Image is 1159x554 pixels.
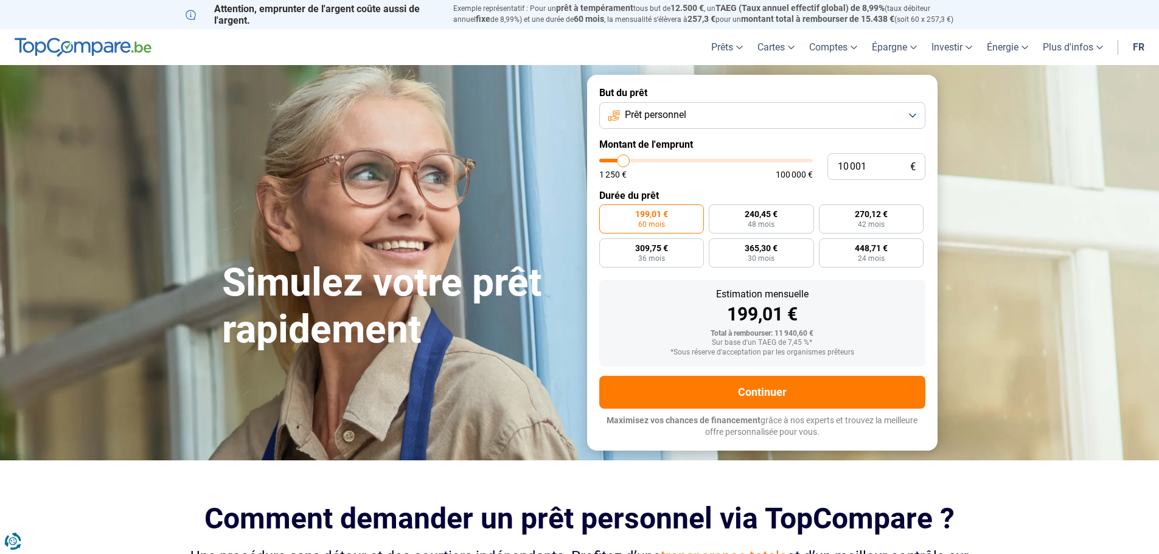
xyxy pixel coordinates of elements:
[910,162,916,172] span: €
[1126,29,1152,65] a: fr
[599,415,925,438] p: grâce à nos experts et trouvez la meilleure offre personnalisée pour vous.
[924,29,980,65] a: Investir
[607,415,760,425] span: Maximisez vos chances de financement
[222,260,573,353] h1: Simulez votre prêt rapidement
[599,102,925,129] button: Prêt personnel
[687,14,715,24] span: 257,3 €
[1035,29,1110,65] a: Plus d'infos
[186,3,439,26] p: Attention, emprunter de l'argent coûte aussi de l'argent.
[453,3,974,25] p: Exemple représentatif : Pour un tous but de , un (taux débiteur annuel de 8,99%) et une durée de ...
[574,14,604,24] span: 60 mois
[635,210,668,218] span: 199,01 €
[865,29,924,65] a: Épargne
[741,14,894,24] span: montant total à rembourser de 15.438 €
[635,244,668,252] span: 309,75 €
[670,3,704,13] span: 12.500 €
[15,38,151,57] img: TopCompare
[609,330,916,338] div: Total à rembourser: 11 940,60 €
[625,108,686,122] span: Prêt personnel
[745,210,778,218] span: 240,45 €
[609,289,916,299] div: Estimation mensuelle
[638,255,665,262] span: 36 mois
[776,170,813,179] span: 100 000 €
[858,255,885,262] span: 24 mois
[599,87,925,99] label: But du prêt
[556,3,633,13] span: prêt à tempérament
[748,221,774,228] span: 48 mois
[802,29,865,65] a: Comptes
[638,221,665,228] span: 60 mois
[476,14,490,24] span: fixe
[750,29,802,65] a: Cartes
[186,502,974,535] h2: Comment demander un prêt personnel via TopCompare ?
[748,255,774,262] span: 30 mois
[609,348,916,357] div: *Sous réserve d'acceptation par les organismes prêteurs
[599,139,925,150] label: Montant de l'emprunt
[599,170,627,179] span: 1 250 €
[715,3,885,13] span: TAEG (Taux annuel effectif global) de 8,99%
[745,244,778,252] span: 365,30 €
[855,210,888,218] span: 270,12 €
[855,244,888,252] span: 448,71 €
[858,221,885,228] span: 42 mois
[704,29,750,65] a: Prêts
[599,190,925,201] label: Durée du prêt
[609,339,916,347] div: Sur base d'un TAEG de 7,45 %*
[599,376,925,409] button: Continuer
[980,29,1035,65] a: Énergie
[609,305,916,324] div: 199,01 €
